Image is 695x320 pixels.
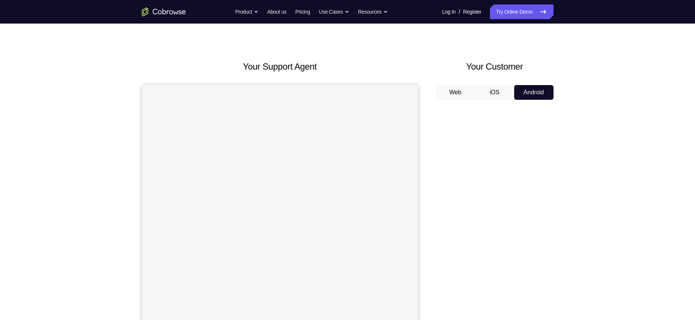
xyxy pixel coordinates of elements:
[235,4,258,19] button: Product
[436,60,554,73] h2: Your Customer
[459,7,460,16] span: /
[267,4,286,19] a: About us
[358,4,388,19] button: Resources
[319,4,349,19] button: Use Cases
[142,7,186,16] a: Go to the home page
[463,4,481,19] a: Register
[295,4,310,19] a: Pricing
[514,85,554,100] button: Android
[142,60,418,73] h2: Your Support Agent
[490,4,553,19] a: Try Online Demo
[442,4,456,19] a: Log In
[436,85,475,100] button: Web
[475,85,514,100] button: iOS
